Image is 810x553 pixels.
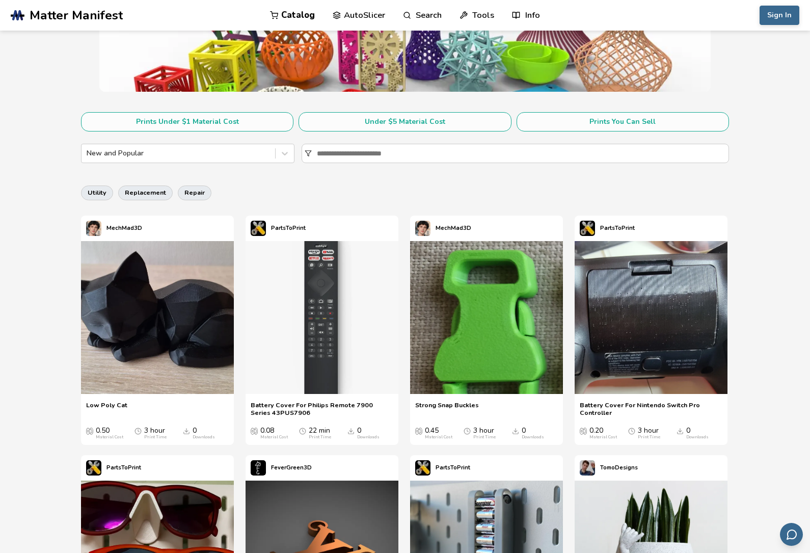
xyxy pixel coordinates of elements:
[522,435,544,440] div: Downloads
[144,435,167,440] div: Print Time
[464,427,471,435] span: Average Print Time
[575,216,640,241] a: PartsToPrint's profilePartsToPrint
[628,427,635,435] span: Average Print Time
[410,455,475,481] a: PartsToPrint's profilePartsToPrint
[473,427,496,440] div: 3 hour
[522,427,544,440] div: 0
[86,221,101,236] img: MechMad3D's profile
[686,435,709,440] div: Downloads
[580,427,587,435] span: Average Cost
[299,427,306,435] span: Average Print Time
[309,435,331,440] div: Print Time
[436,462,470,473] p: PartsToPrint
[410,216,476,241] a: MechMad3D's profileMechMad3D
[81,186,113,200] button: utility
[96,427,123,440] div: 0.50
[144,427,167,440] div: 3 hour
[183,427,190,435] span: Downloads
[425,435,452,440] div: Material Cost
[96,435,123,440] div: Material Cost
[415,401,479,416] a: Strong Snap Buckles
[271,223,306,233] p: PartsToPrint
[473,435,496,440] div: Print Time
[193,435,215,440] div: Downloads
[309,427,331,440] div: 22 min
[86,427,93,435] span: Average Cost
[118,186,173,200] button: replacement
[357,427,380,440] div: 0
[271,462,312,473] p: FeverGreen3D
[415,221,430,236] img: MechMad3D's profile
[760,6,799,25] button: Sign In
[589,427,617,440] div: 0.20
[580,401,722,416] a: Battery Cover For Nintendo Switch Pro Controller
[600,223,635,233] p: PartsToPrint
[193,427,215,440] div: 0
[580,221,595,236] img: PartsToPrint's profile
[260,435,288,440] div: Material Cost
[87,149,89,157] input: New and Popular
[780,523,803,546] button: Send feedback via email
[134,427,142,435] span: Average Print Time
[425,427,452,440] div: 0.45
[677,427,684,435] span: Downloads
[178,186,211,200] button: repair
[589,435,617,440] div: Material Cost
[106,462,141,473] p: PartsToPrint
[86,460,101,476] img: PartsToPrint's profile
[512,427,519,435] span: Downloads
[575,455,643,481] a: TomoDesigns's profileTomoDesigns
[415,427,422,435] span: Average Cost
[30,8,123,22] span: Matter Manifest
[251,221,266,236] img: PartsToPrint's profile
[415,460,430,476] img: PartsToPrint's profile
[106,223,142,233] p: MechMad3D
[81,455,146,481] a: PartsToPrint's profilePartsToPrint
[246,216,311,241] a: PartsToPrint's profilePartsToPrint
[299,112,511,131] button: Under $5 Material Cost
[600,462,638,473] p: TomoDesigns
[580,460,595,476] img: TomoDesigns's profile
[246,455,317,481] a: FeverGreen3D's profileFeverGreen3D
[436,223,471,233] p: MechMad3D
[638,435,660,440] div: Print Time
[251,427,258,435] span: Average Cost
[517,112,729,131] button: Prints You Can Sell
[86,401,127,416] a: Low Poly Cat
[260,427,288,440] div: 0.08
[81,216,147,241] a: MechMad3D's profileMechMad3D
[251,460,266,476] img: FeverGreen3D's profile
[81,112,293,131] button: Prints Under $1 Material Cost
[347,427,355,435] span: Downloads
[686,427,709,440] div: 0
[638,427,660,440] div: 3 hour
[357,435,380,440] div: Downloads
[251,401,393,416] a: Battery Cover For Philips Remote 7900 Series 43PUS7906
